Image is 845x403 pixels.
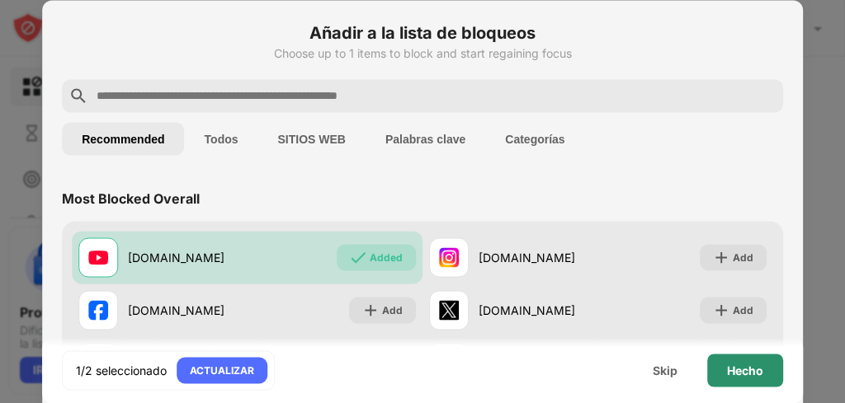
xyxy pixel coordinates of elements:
button: Palabras clave [366,122,485,155]
div: [DOMAIN_NAME] [128,302,247,319]
div: [DOMAIN_NAME] [128,249,247,266]
div: ACTUALIZAR [190,362,254,378]
div: Skip [653,363,677,377]
button: Todos [185,122,258,155]
h6: Añadir a la lista de bloqueos [62,20,783,45]
button: SITIOS WEB [258,122,366,155]
img: favicons [439,247,459,267]
button: Recommended [62,122,184,155]
img: search.svg [68,86,88,105]
div: Add [733,249,753,265]
div: [DOMAIN_NAME] [479,249,597,266]
div: 1/2 seleccionado [76,362,167,378]
div: Added [370,249,403,265]
img: favicons [88,300,108,320]
div: Choose up to 1 items to block and start regaining focus [62,46,783,59]
div: [DOMAIN_NAME] [479,302,597,319]
div: Hecho [727,363,763,377]
button: Categorías [485,122,584,155]
img: favicons [88,247,108,267]
img: favicons [439,300,459,320]
div: Add [382,302,403,318]
div: Add [733,302,753,318]
div: Most Blocked Overall [62,190,200,206]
